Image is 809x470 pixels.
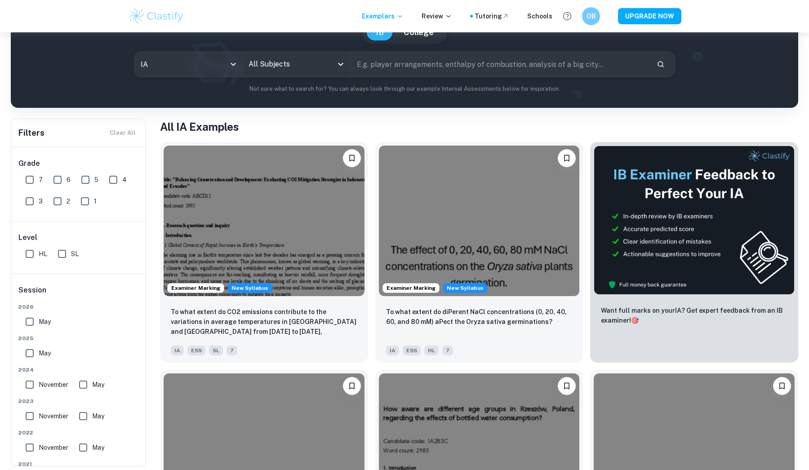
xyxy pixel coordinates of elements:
[18,460,139,468] span: 2021
[594,146,795,295] img: Thumbnail
[39,443,68,452] span: November
[443,283,487,293] span: New Syllabus
[590,142,798,363] a: ThumbnailWant full marks on yourIA? Get expert feedback from an IB examiner!
[94,175,98,185] span: 5
[160,119,798,135] h1: All IA Examples
[379,146,580,296] img: ESS IA example thumbnail: To what extent do diPerent NaCl concentr
[343,377,361,395] button: Bookmark
[560,9,575,24] button: Help and Feedback
[424,346,439,355] span: HL
[67,175,71,185] span: 6
[67,196,70,206] span: 2
[383,284,439,292] span: Examiner Marking
[18,127,44,139] h6: Filters
[386,307,573,327] p: To what extent do diPerent NaCl concentrations (0, 20, 40, 60, and 80 mM) aPect the Oryza sativa ...
[582,7,600,25] button: OB
[558,149,576,167] button: Bookmark
[386,346,399,355] span: IA
[18,366,139,374] span: 2024
[228,283,272,293] div: Starting from the May 2026 session, the ESS IA requirements have changed. We created this exempla...
[18,84,791,93] p: Not sure what to search for? You can always look through our example Internal Assessments below f...
[92,411,104,421] span: May
[586,11,596,21] h6: OB
[403,346,421,355] span: ESS
[18,397,139,405] span: 2023
[160,142,368,363] a: Examiner MarkingStarting from the May 2026 session, the ESS IA requirements have changed. We crea...
[343,149,361,167] button: Bookmark
[39,175,43,185] span: 7
[171,346,184,355] span: IA
[653,57,668,72] button: Search
[94,196,97,206] span: 1
[773,377,791,395] button: Bookmark
[422,11,452,21] p: Review
[39,196,43,206] span: 3
[128,7,185,25] img: Clastify logo
[618,8,681,24] button: UPGRADE NOW
[39,380,68,390] span: November
[71,249,79,259] span: SL
[209,346,223,355] span: SL
[39,249,47,259] span: HL
[187,346,205,355] span: ESS
[168,284,224,292] span: Examiner Marking
[164,146,364,296] img: ESS IA example thumbnail: To what extent do CO2 emissions contribu
[18,429,139,437] span: 2022
[18,334,139,342] span: 2025
[92,443,104,452] span: May
[18,232,139,243] h6: Level
[362,11,404,21] p: Exemplars
[39,411,68,421] span: November
[395,24,443,40] button: College
[351,52,649,77] input: E.g. player arrangements, enthalpy of combustion, analysis of a big city...
[39,348,51,358] span: May
[375,142,583,363] a: Examiner MarkingStarting from the May 2026 session, the ESS IA requirements have changed. We crea...
[39,317,51,327] span: May
[601,306,787,325] p: Want full marks on your IA ? Get expert feedback from an IB examiner!
[443,283,487,293] div: Starting from the May 2026 session, the ESS IA requirements have changed. We created this exempla...
[558,377,576,395] button: Bookmark
[334,58,347,71] button: Open
[442,346,453,355] span: 7
[475,11,509,21] a: Tutoring
[18,158,139,169] h6: Grade
[367,24,393,40] button: IB
[92,380,104,390] span: May
[18,303,139,311] span: 2026
[171,307,357,337] p: To what extent do CO2 emissions contribute to the variations in average temperatures in Indonesia...
[228,283,272,293] span: New Syllabus
[134,52,242,77] div: IA
[527,11,552,21] a: Schools
[122,175,127,185] span: 4
[18,285,139,303] h6: Session
[631,317,639,324] span: 🎯
[227,346,237,355] span: 7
